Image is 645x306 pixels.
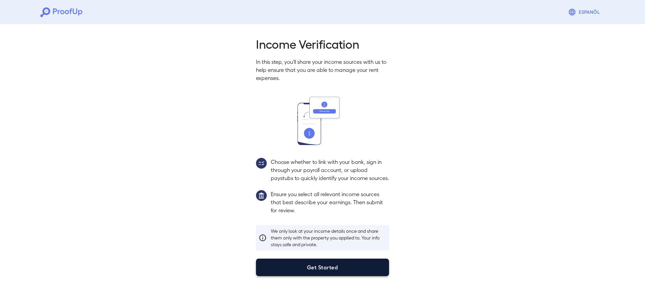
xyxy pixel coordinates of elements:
[271,228,386,248] p: We only look at your income details once and share them only with the property you applied to. Yo...
[271,158,389,182] p: Choose whether to link with your bank, sign in through your payroll account, or upload paystubs t...
[297,97,348,145] img: transfer_money.svg
[256,36,389,51] h2: Income Verification
[256,158,267,169] img: group2.svg
[256,58,389,82] p: In this step, you'll share your income sources with us to help ensure that you are able to manage...
[256,190,267,201] img: group1.svg
[565,5,605,19] button: Espanõl
[271,190,389,214] p: Ensure you select all relevant income sources that best describe your earnings. Then submit for r...
[256,259,389,276] button: Get Started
